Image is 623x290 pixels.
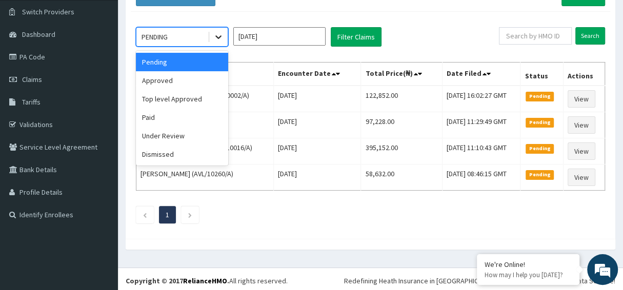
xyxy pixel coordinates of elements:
div: Approved [136,71,228,90]
input: Search [575,27,605,45]
span: Pending [526,144,554,153]
div: Dismissed [136,145,228,163]
th: Encounter Date [273,63,361,86]
div: Paid [136,108,228,127]
div: We're Online! [485,260,572,269]
img: d_794563401_company_1708531726252_794563401 [19,51,42,77]
td: 395,152.00 [361,138,442,164]
th: Total Price(₦) [361,63,442,86]
span: Claims [22,75,42,84]
a: RelianceHMO [183,276,227,285]
input: Search by HMO ID [499,27,572,45]
th: Date Filed [442,63,520,86]
div: Minimize live chat window [168,5,193,30]
span: Dashboard [22,30,55,39]
input: Select Month and Year [233,27,326,46]
th: Status [520,63,564,86]
div: Chat with us now [53,57,172,71]
span: Pending [526,118,554,127]
a: View [568,169,595,186]
td: [PERSON_NAME] (AVL/10260/A) [136,164,274,191]
td: [DATE] [273,112,361,138]
td: [DATE] [273,164,361,191]
p: How may I help you today? [485,271,572,279]
td: 97,228.00 [361,112,442,138]
a: View [568,142,595,160]
textarea: Type your message and hit 'Enter' [5,187,195,222]
strong: Copyright © 2017 . [126,276,229,285]
div: Top level Approved [136,90,228,108]
a: Page 1 is your current page [166,210,169,219]
a: View [568,90,595,108]
button: Filter Claims [331,27,381,47]
td: [DATE] [273,86,361,112]
td: [DATE] 16:02:27 GMT [442,86,520,112]
div: Under Review [136,127,228,145]
a: Previous page [143,210,147,219]
td: [DATE] 11:29:49 GMT [442,112,520,138]
div: Pending [136,53,228,71]
a: Next page [188,210,192,219]
span: Switch Providers [22,7,74,16]
td: 58,632.00 [361,164,442,191]
span: Pending [526,170,554,179]
th: Actions [564,63,605,86]
span: Pending [526,92,554,101]
td: [DATE] 11:10:43 GMT [442,138,520,164]
div: PENDING [142,32,168,42]
td: [DATE] 08:46:15 GMT [442,164,520,191]
td: [DATE] [273,138,361,164]
span: Tariffs [22,97,41,107]
td: 122,852.00 [361,86,442,112]
div: Redefining Heath Insurance in [GEOGRAPHIC_DATA] using Telemedicine and Data Science! [344,276,615,286]
span: We're online! [59,82,142,186]
a: View [568,116,595,134]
